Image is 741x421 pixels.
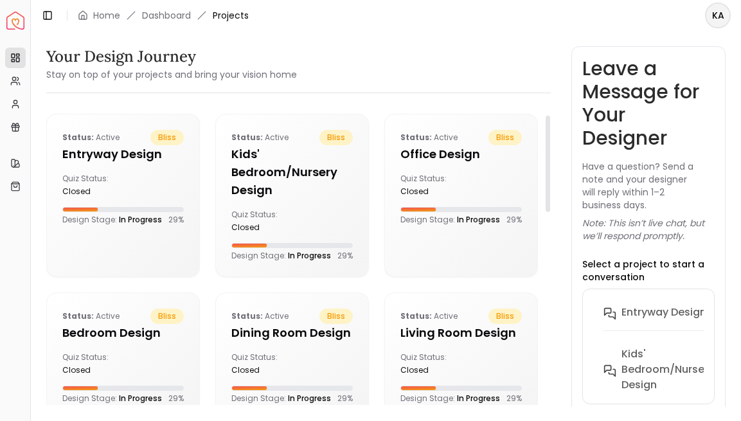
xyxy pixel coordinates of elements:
[582,57,715,150] h3: Leave a Message for Your Designer
[78,9,249,22] nav: breadcrumb
[288,250,331,261] span: In Progress
[150,309,184,324] span: bliss
[705,3,731,28] button: KA
[93,9,120,22] a: Home
[582,258,715,283] p: Select a project to start a conversation
[231,324,353,342] h5: Dining Room design
[62,393,162,404] p: Design Stage:
[400,309,458,324] p: active
[337,393,353,404] p: 29 %
[119,393,162,404] span: In Progress
[168,393,184,404] p: 29 %
[62,145,184,163] h5: entryway design
[400,132,432,143] b: Status:
[488,130,522,145] span: bliss
[231,309,289,324] p: active
[231,210,287,233] div: Quiz Status:
[506,393,522,404] p: 29 %
[488,309,522,324] span: bliss
[621,346,714,393] h6: Kids' Bedroom/Nursery design
[582,160,715,211] p: Have a question? Send a note and your designer will reply within 1–2 business days.
[62,215,162,225] p: Design Stage:
[621,305,706,320] h6: entryway design
[46,68,297,81] small: Stay on top of your projects and bring your vision home
[319,309,353,324] span: bliss
[400,324,522,342] h5: Living Room design
[706,4,729,27] span: KA
[119,214,162,225] span: In Progress
[457,214,500,225] span: In Progress
[400,145,522,163] h5: Office design
[46,46,297,67] h3: Your Design Journey
[582,217,715,242] p: Note: This isn’t live chat, but we’ll respond promptly.
[400,310,432,321] b: Status:
[62,174,118,197] div: Quiz Status:
[168,215,184,225] p: 29 %
[400,130,458,145] p: active
[62,186,118,197] div: closed
[62,352,118,375] div: Quiz Status:
[506,215,522,225] p: 29 %
[231,365,287,375] div: closed
[231,130,289,145] p: active
[62,130,120,145] p: active
[62,324,184,342] h5: Bedroom design
[400,174,456,197] div: Quiz Status:
[6,12,24,30] img: Spacejoy Logo
[231,145,353,199] h5: Kids' Bedroom/Nursery design
[231,132,263,143] b: Status:
[400,393,500,404] p: Design Stage:
[319,130,353,145] span: bliss
[150,130,184,145] span: bliss
[62,309,120,324] p: active
[6,12,24,30] a: Spacejoy
[142,9,191,22] a: Dashboard
[400,365,456,375] div: closed
[231,251,331,261] p: Design Stage:
[62,132,94,143] b: Status:
[337,251,353,261] p: 29 %
[213,9,249,22] span: Projects
[457,393,500,404] span: In Progress
[62,365,118,375] div: closed
[400,215,500,225] p: Design Stage:
[400,186,456,197] div: closed
[400,352,456,375] div: Quiz Status:
[62,310,94,321] b: Status:
[231,352,287,375] div: Quiz Status:
[231,393,331,404] p: Design Stage:
[288,393,331,404] span: In Progress
[231,310,263,321] b: Status:
[231,222,287,233] div: closed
